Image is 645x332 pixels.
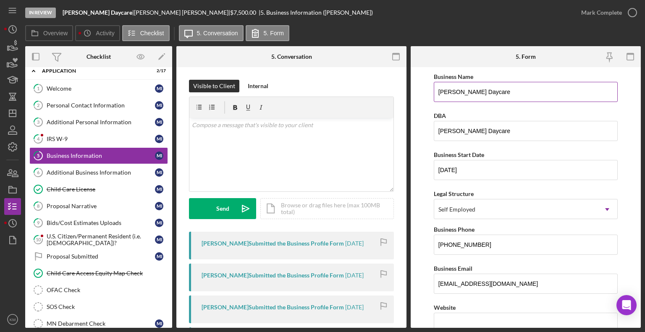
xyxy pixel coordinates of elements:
a: 8Proposal NarrativeMI [29,198,168,214]
div: Bids/Cost Estimates Uploads [47,220,155,226]
a: 2Personal Contact InformationMI [29,97,168,114]
div: Personal Contact Information [47,102,155,109]
div: 5. Form [516,53,536,60]
a: 1WelcomeMI [29,80,168,97]
tspan: 5 [37,153,39,158]
tspan: 4 [37,136,40,141]
div: [PERSON_NAME] Submitted the Business Profile Form [202,272,344,279]
div: OFAC Check [47,287,168,293]
a: 9Bids/Cost Estimates UploadsMI [29,214,168,231]
button: KM [4,311,21,328]
label: Business Start Date [434,151,484,158]
button: Activity [75,25,120,41]
label: Business Phone [434,226,475,233]
div: Proposal Submitted [47,253,155,260]
button: 5. Form [246,25,289,41]
tspan: 8 [37,203,39,209]
div: In Review [25,8,56,18]
div: Business Information [47,152,155,159]
div: Self Employed [438,206,475,213]
div: M I [155,118,163,126]
a: SOS Check [29,298,168,315]
time: 2025-07-17 02:24 [345,272,364,279]
time: 2025-07-17 02:24 [345,304,364,311]
div: M I [155,252,163,261]
tspan: 3 [37,119,39,125]
div: IRS W-9 [47,136,155,142]
button: 5. Conversation [179,25,244,41]
label: Website [434,304,456,311]
a: MN Debarment CheckMI [29,315,168,332]
div: Application [42,68,145,73]
a: 10U.S. Citizen/Permanent Resident (i.e. [DEMOGRAPHIC_DATA])?MI [29,231,168,248]
label: Business Name [434,73,473,80]
div: M I [155,84,163,93]
tspan: 9 [37,220,40,225]
div: 5. Conversation [271,53,312,60]
div: Visible to Client [193,80,235,92]
tspan: 6 [37,170,40,175]
div: M I [155,135,163,143]
label: Checklist [140,30,164,37]
tspan: 1 [37,86,39,91]
label: 5. Conversation [197,30,238,37]
button: Visible to Client [189,80,239,92]
div: SOS Check [47,303,168,310]
div: [PERSON_NAME] Submitted the Business Profile Form [202,240,344,247]
div: Proposal Narrative [47,203,155,209]
div: Child Care License [47,186,155,193]
label: Business Email [434,265,472,272]
div: MN Debarment Check [47,320,155,327]
label: 5. Form [264,30,284,37]
div: M I [155,168,163,177]
div: M I [155,152,163,160]
time: 2025-07-17 03:04 [345,240,364,247]
label: Activity [96,30,114,37]
div: Open Intercom Messenger [616,295,637,315]
a: 5Business InformationMI [29,147,168,164]
div: Send [216,198,229,219]
div: M I [155,185,163,193]
div: Additional Personal Information [47,119,155,125]
div: | [63,9,134,16]
a: 3Additional Personal InformationMI [29,114,168,131]
tspan: 10 [36,237,41,242]
div: [PERSON_NAME] [PERSON_NAME] | [134,9,230,16]
div: Checklist [87,53,111,60]
a: Child Care Access Equity Map Check [29,265,168,282]
button: Send [189,198,256,219]
div: M I [155,101,163,110]
label: Overview [43,30,68,37]
div: Mark Complete [581,4,622,21]
a: 4IRS W-9MI [29,131,168,147]
div: M I [155,202,163,210]
button: Internal [244,80,273,92]
div: 2 / 17 [151,68,166,73]
div: M I [155,235,163,244]
div: Child Care Access Equity Map Check [47,270,168,277]
div: Welcome [47,85,155,92]
div: M I [155,219,163,227]
button: Mark Complete [573,4,641,21]
div: M I [155,319,163,328]
a: OFAC Check [29,282,168,298]
tspan: 2 [37,102,39,108]
div: U.S. Citizen/Permanent Resident (i.e. [DEMOGRAPHIC_DATA])? [47,233,155,246]
button: Checklist [122,25,170,41]
text: KM [10,317,16,322]
div: | 5. Business Information ([PERSON_NAME]) [259,9,373,16]
label: DBA [434,112,446,119]
a: Proposal SubmittedMI [29,248,168,265]
b: [PERSON_NAME] Daycare [63,9,132,16]
button: Overview [25,25,73,41]
a: 6Additional Business InformationMI [29,164,168,181]
div: [PERSON_NAME] Submitted the Business Profile Form [202,304,344,311]
div: Additional Business Information [47,169,155,176]
div: $7,500.00 [230,9,259,16]
a: Child Care LicenseMI [29,181,168,198]
div: Internal [248,80,268,92]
